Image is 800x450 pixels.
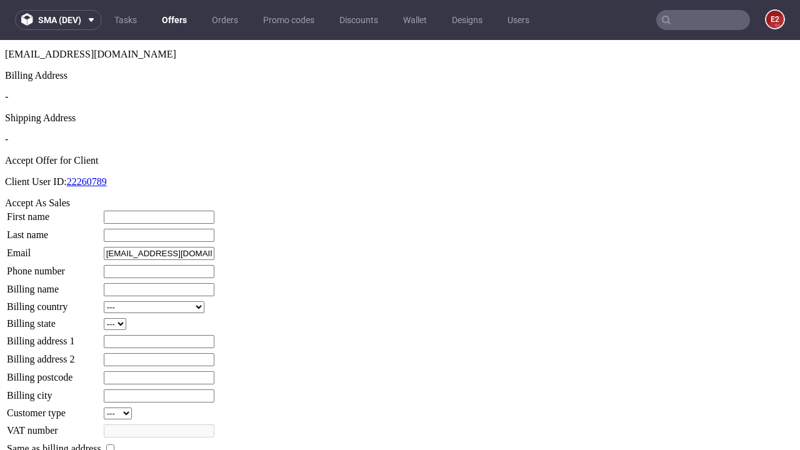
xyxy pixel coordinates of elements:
[6,367,102,380] td: Customer type
[38,16,81,24] span: sma (dev)
[766,11,784,28] figcaption: e2
[67,136,107,147] a: 22260789
[6,384,102,398] td: VAT number
[396,10,434,30] a: Wallet
[5,30,795,41] div: Billing Address
[15,10,102,30] button: sma (dev)
[204,10,246,30] a: Orders
[500,10,537,30] a: Users
[6,331,102,345] td: Billing postcode
[6,294,102,309] td: Billing address 1
[6,170,102,184] td: First name
[5,72,795,84] div: Shipping Address
[332,10,386,30] a: Discounts
[6,242,102,257] td: Billing name
[6,402,102,416] td: Same as billing address
[5,9,176,19] span: [EMAIL_ADDRESS][DOMAIN_NAME]
[5,115,795,126] div: Accept Offer for Client
[107,10,144,30] a: Tasks
[6,224,102,239] td: Phone number
[6,277,102,291] td: Billing state
[6,349,102,363] td: Billing city
[256,10,322,30] a: Promo codes
[5,136,795,147] p: Client User ID:
[6,188,102,202] td: Last name
[6,261,102,274] td: Billing country
[6,206,102,221] td: Email
[154,10,194,30] a: Offers
[5,157,795,169] div: Accept As Sales
[5,94,8,104] span: -
[6,312,102,327] td: Billing address 2
[5,51,8,62] span: -
[444,10,490,30] a: Designs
